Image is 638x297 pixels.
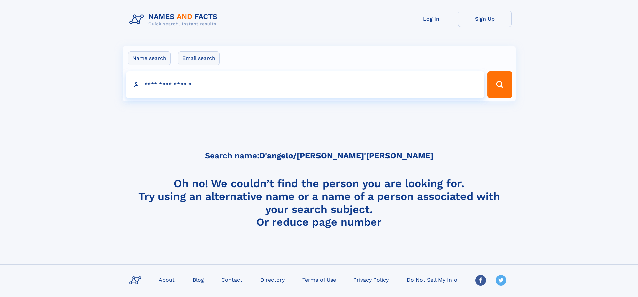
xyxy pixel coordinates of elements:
[126,71,485,98] input: search input
[190,275,207,284] a: Blog
[156,275,178,284] a: About
[475,275,486,286] img: Facebook
[404,275,460,284] a: Do Not Sell My Info
[127,11,223,29] img: Logo Names and Facts
[351,275,392,284] a: Privacy Policy
[127,177,512,228] h4: Oh no! We couldn’t find the person you are looking for. Try using an alternative name or a name o...
[205,151,433,160] h5: Search name:
[300,275,339,284] a: Terms of Use
[458,11,512,27] a: Sign Up
[496,275,506,286] img: Twitter
[259,151,433,160] b: D'angelo/[PERSON_NAME]'[PERSON_NAME]
[178,51,220,65] label: Email search
[128,51,171,65] label: Name search
[405,11,458,27] a: Log In
[258,275,287,284] a: Directory
[487,71,512,98] button: Search Button
[219,275,245,284] a: Contact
